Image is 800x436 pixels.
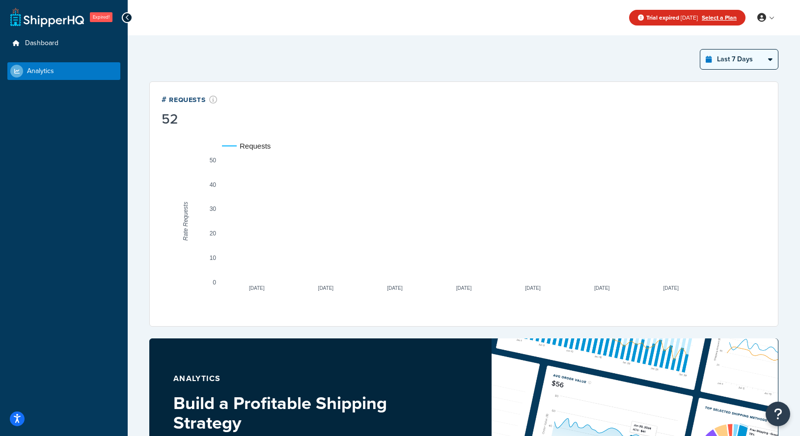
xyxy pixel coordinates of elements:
text: [DATE] [456,285,472,291]
text: 10 [210,255,217,261]
a: Select a Plan [702,13,737,22]
text: [DATE] [594,285,610,291]
span: Dashboard [25,39,58,48]
text: 50 [210,157,217,164]
h3: Build a Profitable Shipping Strategy [173,393,441,432]
text: Requests [240,142,271,150]
button: Open Resource Center [766,402,790,426]
a: Analytics [7,62,120,80]
span: Expired! [90,12,112,22]
text: 20 [210,230,217,237]
text: 30 [210,205,217,212]
div: 52 [162,112,218,126]
text: [DATE] [387,285,403,291]
text: [DATE] [249,285,265,291]
a: Dashboard [7,34,120,52]
span: [DATE] [646,13,698,22]
svg: A chart. [162,128,766,314]
span: Analytics [27,67,54,76]
text: 0 [213,279,216,286]
strong: Trial expired [646,13,679,22]
div: # Requests [162,94,218,105]
text: [DATE] [525,285,541,291]
text: [DATE] [318,285,334,291]
p: Analytics [173,372,441,385]
text: [DATE] [663,285,679,291]
text: 40 [210,181,217,188]
text: Rate Requests [182,202,189,240]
